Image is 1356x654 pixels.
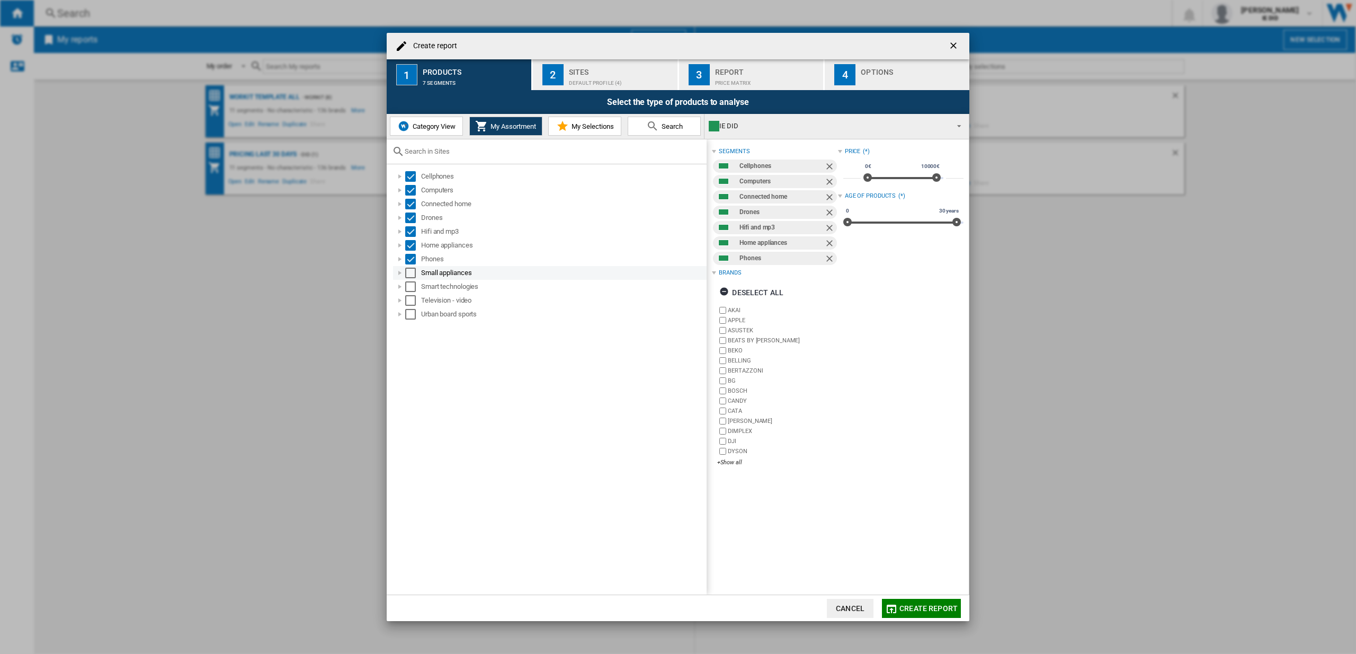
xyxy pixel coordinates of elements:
[719,397,726,404] input: brand.name
[824,207,837,220] ng-md-icon: Remove
[728,306,837,314] label: AKAI
[861,64,965,75] div: Options
[824,161,837,174] ng-md-icon: Remove
[938,207,960,215] span: 30 years
[709,119,948,134] div: IE DID
[834,64,855,85] div: 4
[405,240,421,251] md-checkbox: Select
[719,428,726,435] input: brand.name
[387,59,532,90] button: 1 Products 7 segments
[405,226,421,237] md-checkbox: Select
[719,448,726,455] input: brand.name
[421,213,705,223] div: Drones
[824,176,837,189] ng-md-icon: Remove
[405,147,701,155] input: Search in Sites
[944,36,965,57] button: getI18NText('BUTTONS.CLOSE_DIALOG')
[739,252,824,265] div: Phones
[728,447,837,455] label: DYSON
[920,162,941,171] span: 10000€
[728,397,837,405] label: CANDY
[863,162,873,171] span: 0€
[421,199,705,209] div: Connected home
[397,120,410,132] img: wiser-icon-blue.png
[739,190,824,204] div: Connected home
[405,185,421,196] md-checkbox: Select
[719,438,726,445] input: brand.name
[716,283,787,302] button: Deselect all
[728,377,837,385] label: BG
[728,316,837,324] label: APPLE
[844,207,851,215] span: 0
[405,281,421,292] md-checkbox: Select
[405,213,421,223] md-checkbox: Select
[825,59,969,90] button: 4 Options
[824,238,837,251] ng-md-icon: Remove
[715,64,819,75] div: Report
[717,458,837,466] div: +Show all
[719,283,783,302] div: Deselect all
[689,64,710,85] div: 3
[405,199,421,209] md-checkbox: Select
[542,64,564,85] div: 2
[569,75,673,86] div: Default profile (4)
[533,59,679,90] button: 2 Sites Default profile (4)
[628,117,701,136] button: Search
[390,117,463,136] button: Category View
[899,604,958,613] span: Create report
[728,367,837,375] label: BERTAZZONI
[739,206,824,219] div: Drones
[719,418,726,425] input: brand.name
[719,387,726,394] input: brand.name
[719,269,741,277] div: Brands
[423,75,527,86] div: 7 segments
[405,295,421,306] md-checkbox: Select
[728,337,837,344] label: BEATS BY [PERSON_NAME]
[719,408,726,414] input: brand.name
[719,357,726,364] input: brand.name
[405,268,421,278] md-checkbox: Select
[659,122,683,130] span: Search
[410,122,456,130] span: Category View
[421,281,705,292] div: Smart technologies
[421,309,705,320] div: Urban board sports
[845,192,896,200] div: Age of products
[719,327,726,334] input: brand.name
[387,90,969,114] div: Select the type of products to analyse
[728,326,837,334] label: ASUSTEK
[948,40,961,53] ng-md-icon: getI18NText('BUTTONS.CLOSE_DIALOG')
[421,226,705,237] div: Hifi and mp3
[728,407,837,415] label: CATA
[728,437,837,445] label: DJI
[421,240,705,251] div: Home appliances
[824,192,837,205] ng-md-icon: Remove
[548,117,621,136] button: My Selections
[715,75,819,86] div: Price Matrix
[405,309,421,320] md-checkbox: Select
[739,221,824,234] div: Hifi and mp3
[719,147,750,156] div: segments
[396,64,417,85] div: 1
[719,307,726,314] input: brand.name
[679,59,825,90] button: 3 Report Price Matrix
[739,160,824,173] div: Cellphones
[824,223,837,235] ng-md-icon: Remove
[845,147,861,156] div: Price
[421,295,705,306] div: Television - video
[719,317,726,324] input: brand.name
[719,377,726,384] input: brand.name
[882,599,961,618] button: Create report
[719,367,726,374] input: brand.name
[728,427,837,435] label: DIMPLEX
[719,347,726,354] input: brand.name
[728,347,837,355] label: BEKO
[421,171,705,182] div: Cellphones
[728,417,837,425] label: [PERSON_NAME]
[488,122,536,130] span: My Assortment
[405,254,421,264] md-checkbox: Select
[739,175,824,188] div: Computers
[739,236,824,250] div: Home appliances
[728,387,837,395] label: BOSCH
[719,337,726,344] input: brand.name
[421,254,705,264] div: Phones
[569,122,614,130] span: My Selections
